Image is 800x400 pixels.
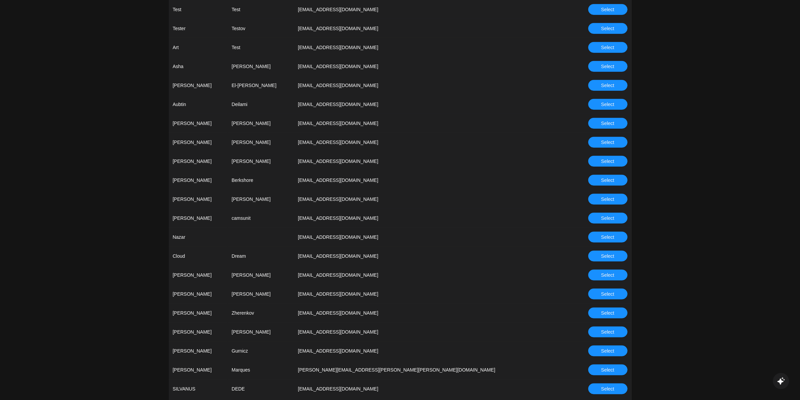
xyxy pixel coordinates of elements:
td: [EMAIL_ADDRESS][DOMAIN_NAME] [294,379,551,398]
button: Select [588,156,628,167]
td: El-[PERSON_NAME] [228,76,294,95]
button: Select [588,232,628,243]
td: [PERSON_NAME] [228,133,294,152]
td: [EMAIL_ADDRESS][DOMAIN_NAME] [294,285,551,303]
span: Select [601,176,614,184]
span: Select [601,290,614,298]
td: Art [169,38,228,57]
td: [PERSON_NAME] [228,190,294,209]
button: Select [588,383,628,394]
td: [PERSON_NAME] [169,190,228,209]
td: [PERSON_NAME] [169,171,228,190]
span: Select [601,6,614,13]
button: Select [588,4,628,15]
span: Select [601,252,614,260]
td: [PERSON_NAME] [169,285,228,303]
button: Select [588,137,628,148]
td: Marques [228,360,294,379]
span: Select [601,195,614,203]
td: [EMAIL_ADDRESS][DOMAIN_NAME] [294,190,551,209]
td: [EMAIL_ADDRESS][DOMAIN_NAME] [294,57,551,76]
span: Select [601,63,614,70]
td: [EMAIL_ADDRESS][DOMAIN_NAME] [294,152,551,171]
span: Select [601,347,614,355]
td: [PERSON_NAME] [228,285,294,303]
td: [PERSON_NAME] [228,114,294,133]
td: [PERSON_NAME] [169,360,228,379]
button: Select [588,118,628,129]
td: Berkshore [228,171,294,190]
td: [EMAIL_ADDRESS][DOMAIN_NAME] [294,95,551,114]
span: Select [601,139,614,146]
span: Select [601,328,614,336]
td: [PERSON_NAME] [169,152,228,171]
button: Select [588,289,628,299]
span: Select [601,309,614,317]
td: [PERSON_NAME] [228,266,294,285]
span: Select [601,157,614,165]
button: Select [588,194,628,205]
td: [EMAIL_ADDRESS][DOMAIN_NAME] [294,266,551,285]
button: Select [588,99,628,110]
td: [EMAIL_ADDRESS][DOMAIN_NAME] [294,133,551,152]
td: [PERSON_NAME][EMAIL_ADDRESS][PERSON_NAME][PERSON_NAME][DOMAIN_NAME] [294,360,551,379]
td: [EMAIL_ADDRESS][DOMAIN_NAME] [294,209,551,228]
td: Tester [169,19,228,38]
td: Zherenkov [228,303,294,322]
td: [PERSON_NAME] [169,114,228,133]
td: SILVANUS [169,379,228,398]
td: [PERSON_NAME] [169,303,228,322]
td: [PERSON_NAME] [169,266,228,285]
span: Select [601,101,614,108]
button: Select [588,345,628,356]
span: Select [601,233,614,241]
td: Cloud [169,247,228,266]
button: Select [588,270,628,280]
td: [PERSON_NAME] [169,322,228,341]
td: [EMAIL_ADDRESS][DOMAIN_NAME] [294,171,551,190]
td: [PERSON_NAME] [228,57,294,76]
span: Select [601,44,614,51]
td: [PERSON_NAME] [169,209,228,228]
button: Select [588,61,628,72]
td: Dream [228,247,294,266]
button: Select [588,42,628,53]
td: [PERSON_NAME] [228,152,294,171]
td: Gurnicz [228,341,294,360]
td: [EMAIL_ADDRESS][DOMAIN_NAME] [294,341,551,360]
button: Select [588,175,628,186]
span: Select [601,271,614,279]
td: Aubtin [169,95,228,114]
td: [PERSON_NAME] [169,76,228,95]
td: [EMAIL_ADDRESS][DOMAIN_NAME] [294,303,551,322]
span: Select [601,366,614,374]
td: Asha [169,57,228,76]
td: Nazar [169,228,228,247]
span: Select [601,120,614,127]
td: camsunit [228,209,294,228]
button: Select [588,80,628,91]
button: Select [588,251,628,261]
td: Test [228,38,294,57]
button: Select [588,23,628,34]
td: [PERSON_NAME] [169,133,228,152]
td: Testov [228,19,294,38]
td: [EMAIL_ADDRESS][DOMAIN_NAME] [294,228,551,247]
td: [EMAIL_ADDRESS][DOMAIN_NAME] [294,38,551,57]
td: [EMAIL_ADDRESS][DOMAIN_NAME] [294,247,551,266]
button: Select [588,308,628,318]
span: Select [601,385,614,393]
td: [EMAIL_ADDRESS][DOMAIN_NAME] [294,19,551,38]
span: Select [601,25,614,32]
span: Select [601,82,614,89]
button: Select [588,213,628,224]
button: Select [588,327,628,337]
button: Select [588,364,628,375]
td: [PERSON_NAME] [169,341,228,360]
td: [PERSON_NAME] [228,322,294,341]
td: [EMAIL_ADDRESS][DOMAIN_NAME] [294,114,551,133]
td: [EMAIL_ADDRESS][DOMAIN_NAME] [294,322,551,341]
span: Select [601,214,614,222]
td: [EMAIL_ADDRESS][DOMAIN_NAME] [294,76,551,95]
td: DEDE [228,379,294,398]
